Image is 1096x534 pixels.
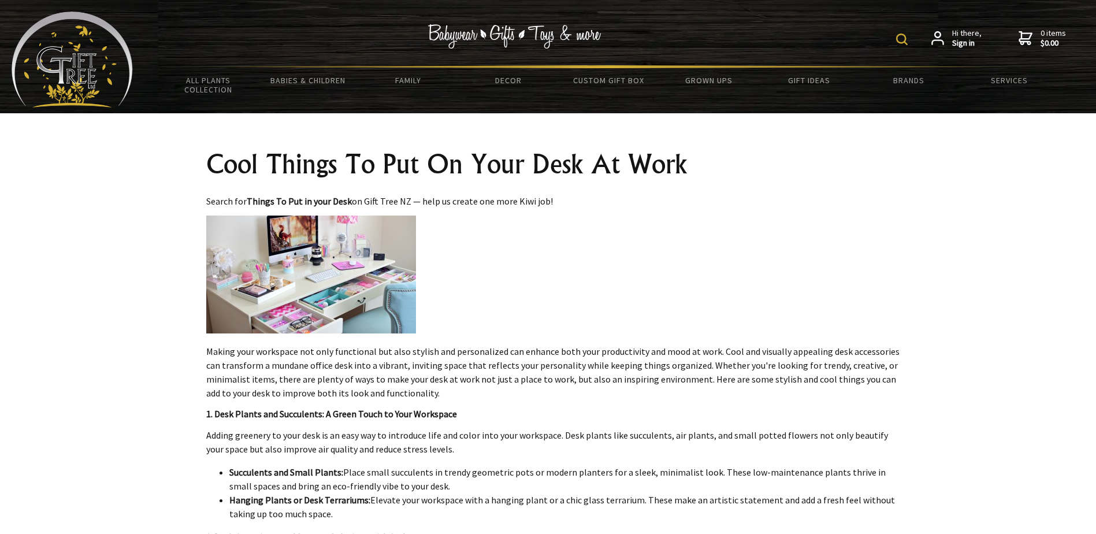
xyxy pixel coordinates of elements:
[258,68,358,92] a: Babies & Children
[206,194,900,208] p: Search for on Gift Tree NZ — help us create one more Kiwi job!
[158,68,258,102] a: All Plants Collection
[859,68,959,92] a: Brands
[358,68,458,92] a: Family
[952,38,982,49] strong: Sign in
[229,465,900,493] li: Place small succulents in trendy geometric pots or modern planters for a sleek, minimalist look. ...
[1041,28,1066,49] span: 0 items
[1019,28,1066,49] a: 0 items$0.00
[896,34,908,45] img: product search
[206,150,900,178] h1: Cool Things To Put On Your Desk At Work
[206,408,457,420] strong: 1. Desk Plants and Succulents: A Green Touch to Your Workspace
[206,428,900,456] p: Adding greenery to your desk is an easy way to introduce life and color into your workspace. Desk...
[952,28,982,49] span: Hi there,
[1041,38,1066,49] strong: $0.00
[428,24,601,49] img: Babywear - Gifts - Toys & more
[206,344,900,400] p: Making your workspace not only functional but also stylish and personalized can enhance both your...
[559,68,659,92] a: Custom Gift Box
[659,68,759,92] a: Grown Ups
[229,494,370,506] strong: Hanging Plants or Desk Terrariums:
[759,68,859,92] a: Gift Ideas
[458,68,558,92] a: Decor
[229,493,900,521] li: Elevate your workspace with a hanging plant or a chic glass terrarium. These make an artistic sta...
[931,28,982,49] a: Hi there,Sign in
[12,12,133,107] img: Babyware - Gifts - Toys and more...
[959,68,1059,92] a: Services
[229,466,343,478] strong: Succulents and Small Plants:
[247,195,352,207] strong: Things To Put in your Desk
